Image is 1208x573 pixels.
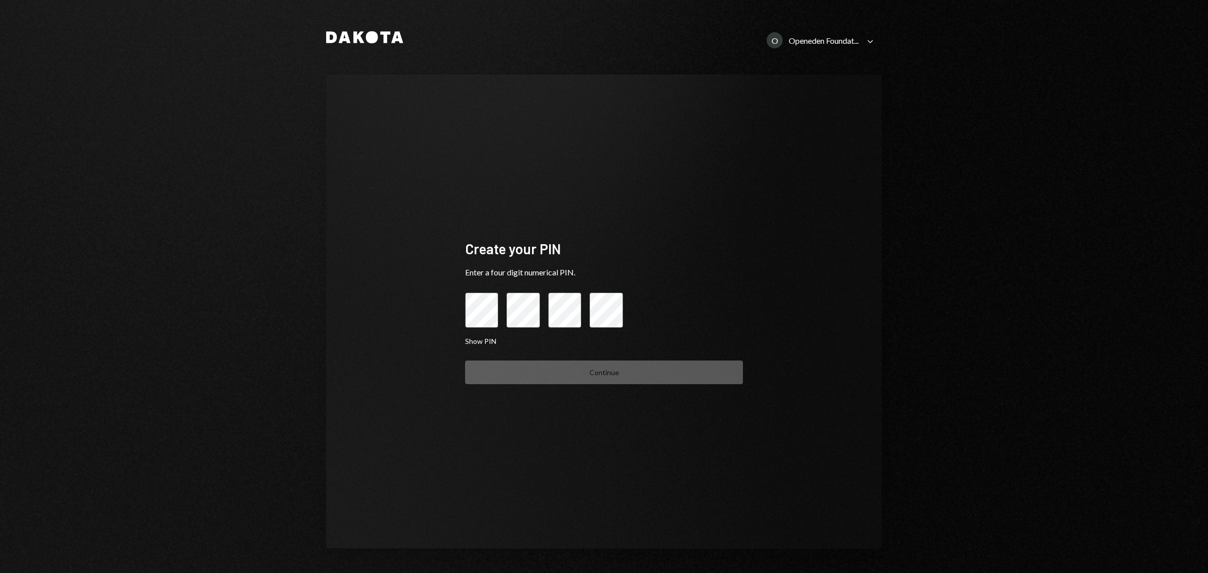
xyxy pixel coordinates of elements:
button: Show PIN [465,337,496,346]
input: pin code 1 of 4 [465,293,498,328]
input: pin code 3 of 4 [548,293,581,328]
div: Openeden Foundat... [789,36,859,45]
div: Enter a four digit numerical PIN. [465,266,743,278]
div: Create your PIN [465,239,743,259]
div: O [767,32,783,48]
input: pin code 4 of 4 [589,293,623,328]
input: pin code 2 of 4 [506,293,540,328]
